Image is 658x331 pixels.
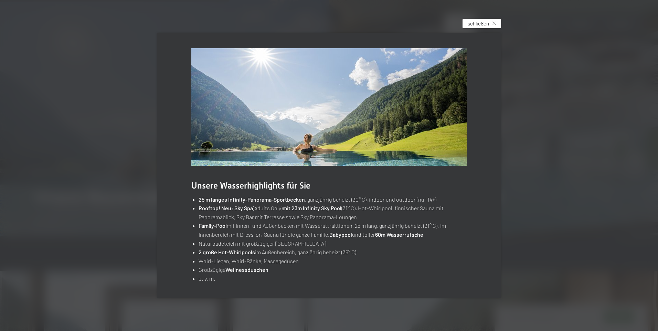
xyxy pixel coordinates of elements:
strong: mit 23m Infinity Sky Pool [283,205,341,211]
img: Wasserträume mit Panoramablick auf die Landschaft [191,48,467,166]
span: schließen [468,20,489,27]
strong: Wellnessduschen [225,266,268,273]
strong: 25 m langes Infinity-Panorama-Sportbecken [199,196,305,203]
strong: Family-Pool [199,222,227,229]
strong: Babypool [329,231,352,238]
li: mit Innen- und Außenbecken mit Wasserattraktionen, 25 m lang, ganzjährig beheizt (31° C). Im Inne... [199,221,467,239]
li: (Adults Only) (31° C), Hot-Whirlpool, finnischer Sauna mit Panoramablick, Sky Bar mit Terrasse so... [199,204,467,221]
span: Unsere Wasserhighlights für Sie [191,181,310,191]
li: , ganzjährig beheizt (30° C), indoor und outdoor (nur 14+) [199,195,467,204]
strong: Rooftop! Neu: Sky Spa [199,205,253,211]
strong: 2 große Hot-Whirlpools [199,249,255,255]
li: Großzügige [199,265,467,274]
li: im Außenbereich, ganzjährig beheizt (36° C) [199,248,467,257]
strong: 60m Wasserrutsche [375,231,423,238]
li: Whirl-Liegen, Whirl-Bänke, Massagedüsen [199,257,467,266]
li: Naturbadeteich mit großzügiger [GEOGRAPHIC_DATA] [199,239,467,248]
